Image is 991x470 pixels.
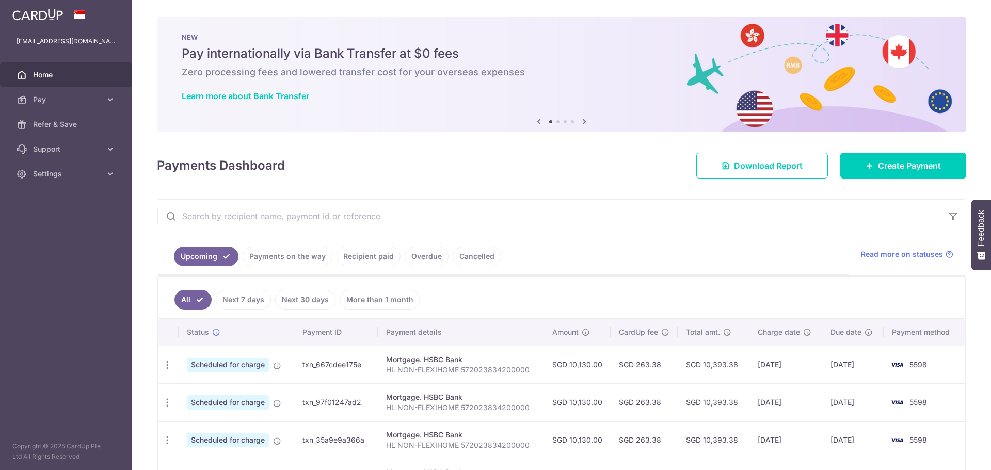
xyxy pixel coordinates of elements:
a: Upcoming [174,247,238,266]
span: Total amt. [686,327,720,337]
span: Download Report [734,159,803,172]
p: HL NON-FLEXIHOME 572023834200000 [386,402,536,413]
td: [DATE] [822,383,884,421]
a: Download Report [696,153,828,179]
div: Mortgage. HSBC Bank [386,392,536,402]
a: More than 1 month [340,290,420,310]
th: Payment details [378,319,544,346]
span: Read more on statuses [861,249,943,260]
p: HL NON-FLEXIHOME 572023834200000 [386,365,536,375]
td: SGD 10,393.38 [678,383,749,421]
td: txn_35a9e9a366a [294,421,378,459]
a: Next 7 days [216,290,271,310]
h4: Payments Dashboard [157,156,285,175]
p: NEW [182,33,941,41]
img: Bank Card [887,396,907,409]
th: Payment ID [294,319,378,346]
span: 5598 [909,398,927,407]
td: [DATE] [822,346,884,383]
span: 5598 [909,435,927,444]
td: [DATE] [822,421,884,459]
td: SGD 263.38 [611,383,678,421]
span: Settings [33,169,101,179]
img: CardUp [12,8,63,21]
span: Scheduled for charge [187,395,269,410]
td: SGD 10,130.00 [544,346,611,383]
span: Support [33,144,101,154]
a: All [174,290,212,310]
a: Create Payment [840,153,966,179]
a: Learn more about Bank Transfer [182,91,309,101]
span: Home [33,70,101,80]
span: Pay [33,94,101,105]
a: Cancelled [453,247,501,266]
span: Create Payment [878,159,941,172]
td: [DATE] [749,421,822,459]
td: txn_667cdee175e [294,346,378,383]
a: Overdue [405,247,449,266]
td: [DATE] [749,346,822,383]
a: Recipient paid [337,247,401,266]
p: HL NON-FLEXIHOME 572023834200000 [386,440,536,450]
a: Next 30 days [275,290,335,310]
span: Scheduled for charge [187,433,269,447]
a: Payments on the way [243,247,332,266]
div: Mortgage. HSBC Bank [386,430,536,440]
h6: Zero processing fees and lowered transfer cost for your overseas expenses [182,66,941,78]
p: [EMAIL_ADDRESS][DOMAIN_NAME] [17,36,116,46]
span: CardUp fee [619,327,658,337]
span: Scheduled for charge [187,358,269,372]
span: Feedback [977,210,986,246]
td: SGD 263.38 [611,421,678,459]
span: 5598 [909,360,927,369]
td: txn_97f01247ad2 [294,383,378,421]
img: Bank Card [887,359,907,371]
a: Read more on statuses [861,249,953,260]
input: Search by recipient name, payment id or reference [157,200,941,233]
div: Mortgage. HSBC Bank [386,354,536,365]
td: SGD 263.38 [611,346,678,383]
span: Status [187,327,209,337]
img: Bank transfer banner [157,17,966,132]
td: SGD 10,130.00 [544,421,611,459]
td: [DATE] [749,383,822,421]
span: Charge date [758,327,800,337]
span: Amount [552,327,579,337]
td: SGD 10,393.38 [678,346,749,383]
th: Payment method [884,319,965,346]
td: SGD 10,130.00 [544,383,611,421]
img: Bank Card [887,434,907,446]
span: Due date [830,327,861,337]
td: SGD 10,393.38 [678,421,749,459]
h5: Pay internationally via Bank Transfer at $0 fees [182,45,941,62]
span: Refer & Save [33,119,101,129]
button: Feedback - Show survey [971,200,991,270]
